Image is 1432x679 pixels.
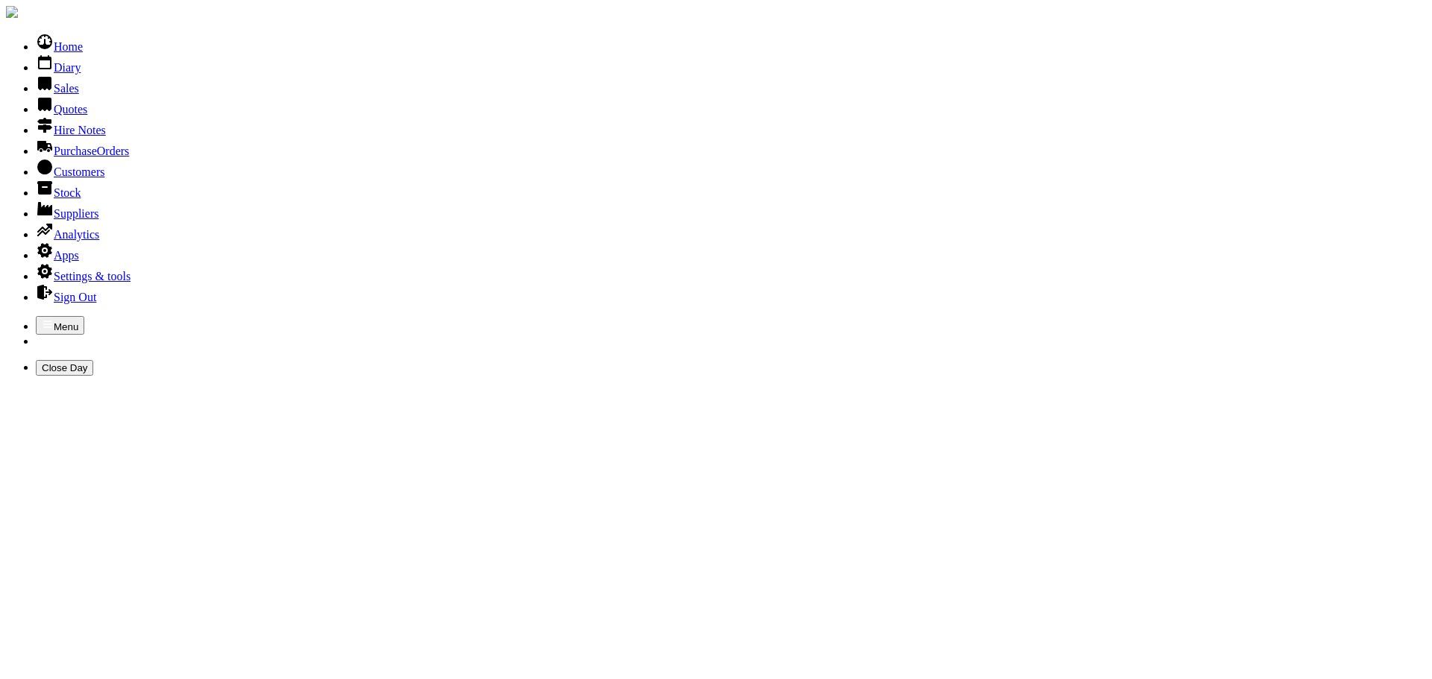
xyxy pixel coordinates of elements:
[36,82,79,95] a: Sales
[6,6,18,18] img: companylogo.jpg
[36,200,1426,221] li: Suppliers
[36,186,81,199] a: Stock
[36,61,81,74] a: Diary
[36,124,106,136] a: Hire Notes
[36,360,93,376] button: Close Day
[36,40,83,53] a: Home
[36,116,1426,137] li: Hire Notes
[36,228,99,241] a: Analytics
[36,207,98,220] a: Suppliers
[36,165,104,178] a: Customers
[36,270,131,282] a: Settings & tools
[36,103,87,116] a: Quotes
[36,316,84,335] button: Menu
[36,249,79,262] a: Apps
[36,179,1426,200] li: Stock
[36,145,129,157] a: PurchaseOrders
[36,75,1426,95] li: Sales
[36,291,96,303] a: Sign Out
